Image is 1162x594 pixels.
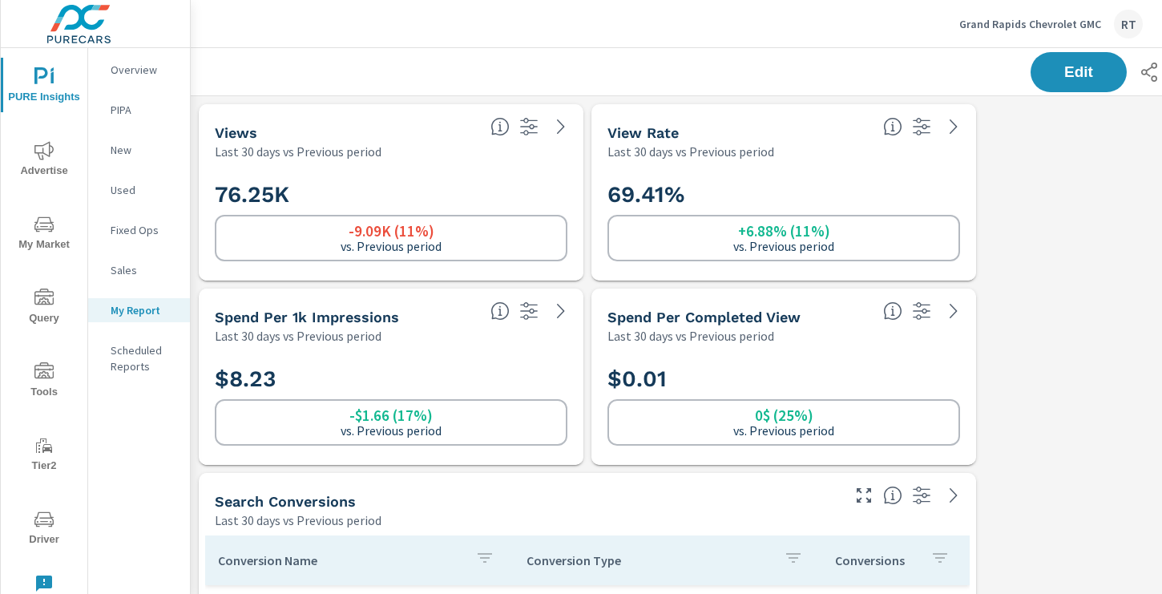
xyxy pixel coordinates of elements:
[6,215,83,254] span: My Market
[215,309,399,325] h5: Spend Per 1k Impressions
[607,124,679,141] h5: View Rate
[1047,65,1111,79] span: Edit
[1031,52,1127,92] button: Edit
[6,362,83,402] span: Tools
[88,138,190,162] div: New
[215,180,567,208] h2: 76.25K
[111,142,177,158] p: New
[88,338,190,378] div: Scheduled Reports
[111,102,177,118] p: PIPA
[218,552,462,568] p: Conversion Name
[111,302,177,318] p: My Report
[941,298,966,324] a: See more details in report
[341,423,442,438] p: vs. Previous period
[1114,10,1143,38] div: RT
[215,124,257,141] h5: Views
[88,258,190,282] div: Sales
[941,483,966,508] a: See more details in report
[755,407,813,423] h6: 0$ (25%)
[215,326,381,345] p: Last 30 days vs Previous period
[111,222,177,238] p: Fixed Ops
[111,62,177,78] p: Overview
[883,117,902,136] span: Percentage of Impressions where the ad was viewed completely. “Impressions” divided by “Views”. [...
[111,262,177,278] p: Sales
[349,407,433,423] h6: -$1.66 (17%)
[349,223,434,239] h6: -9.09K (11%)
[883,486,902,505] span: Search Conversions include Actions, Leads and Unmapped Conversions
[111,342,177,374] p: Scheduled Reports
[111,182,177,198] p: Used
[607,326,774,345] p: Last 30 days vs Previous period
[959,17,1101,31] p: Grand Rapids Chevrolet GMC
[215,142,381,161] p: Last 30 days vs Previous period
[548,114,574,139] a: See more details in report
[88,298,190,322] div: My Report
[6,141,83,180] span: Advertise
[607,142,774,161] p: Last 30 days vs Previous period
[738,223,830,239] h6: +6.88% (11%)
[607,365,960,393] h2: $0.01
[88,58,190,82] div: Overview
[527,552,771,568] p: Conversion Type
[215,511,381,530] p: Last 30 days vs Previous period
[88,98,190,122] div: PIPA
[6,436,83,475] span: Tier2
[607,309,801,325] h5: Spend Per Completed View
[6,510,83,549] span: Driver
[835,552,918,568] p: Conversions
[215,365,567,393] h2: $8.23
[733,423,834,438] p: vs. Previous period
[883,301,902,321] span: Total spend per 1,000 impressions. [Source: This data is provided by the video advertising platform]
[490,117,510,136] span: Number of times your connected TV ad was viewed completely by a user. [Source: This data is provi...
[215,493,356,510] h5: Search Conversions
[607,180,960,208] h2: 69.41%
[733,239,834,253] p: vs. Previous period
[6,289,83,328] span: Query
[548,298,574,324] a: See more details in report
[6,67,83,107] span: PURE Insights
[490,301,510,321] span: Total spend per 1,000 impressions. [Source: This data is provided by the video advertising platform]
[88,218,190,242] div: Fixed Ops
[88,178,190,202] div: Used
[341,239,442,253] p: vs. Previous period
